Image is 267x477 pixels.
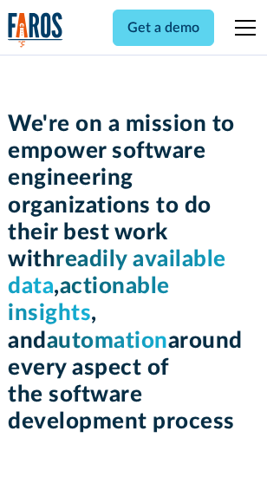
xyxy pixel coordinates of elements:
span: automation [47,330,168,352]
span: readily available data [8,248,226,297]
a: home [8,12,63,48]
a: Get a demo [113,10,214,46]
h1: We're on a mission to empower software engineering organizations to do their best work with , , a... [8,111,259,435]
div: menu [225,7,259,49]
img: Logo of the analytics and reporting company Faros. [8,12,63,48]
span: actionable insights [8,275,170,324]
